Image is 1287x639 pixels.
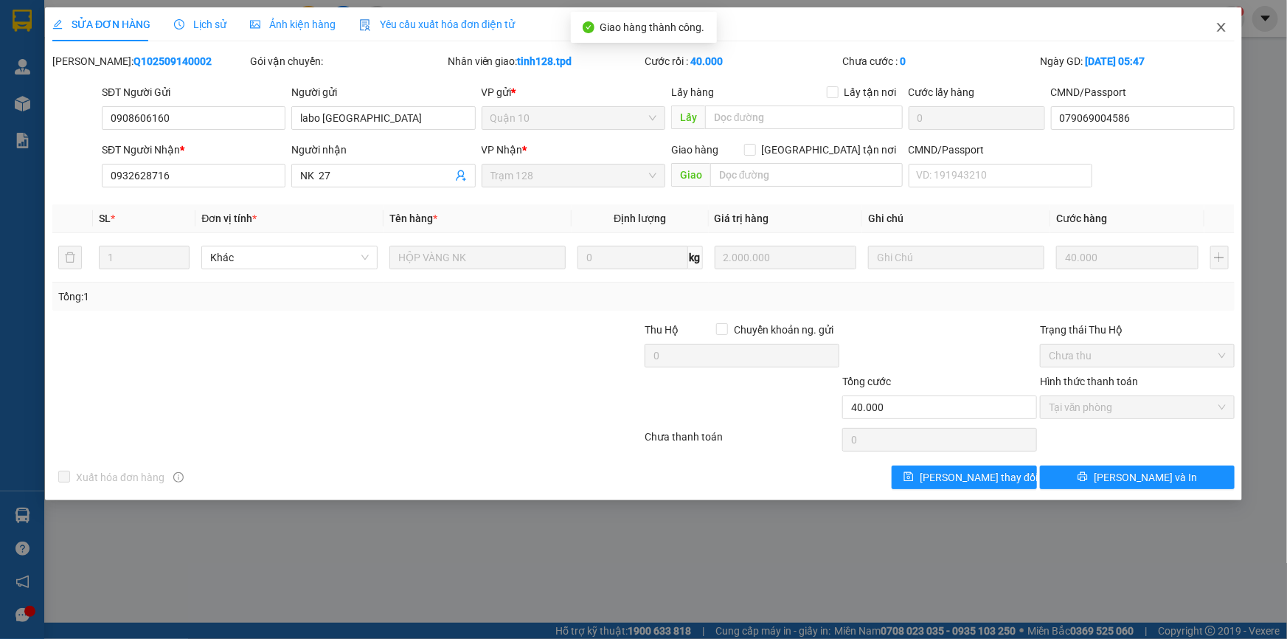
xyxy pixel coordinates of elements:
[201,213,257,224] span: Đơn vị tính
[644,429,842,455] div: Chưa thanh toán
[1094,469,1197,486] span: [PERSON_NAME] và In
[250,18,336,30] span: Ảnh kiện hàng
[448,53,642,69] div: Nhân viên giao:
[52,53,247,69] div: [PERSON_NAME]:
[482,144,523,156] span: VP Nhận
[133,55,212,67] b: Q102509140002
[728,322,839,338] span: Chuyển khoản ng. gửi
[174,19,184,30] span: clock-circle
[839,84,903,100] span: Lấy tận nơi
[1215,21,1227,33] span: close
[909,142,1092,158] div: CMND/Passport
[903,472,914,483] span: save
[710,163,903,187] input: Dọc đường
[173,472,184,483] span: info-circle
[1049,345,1226,367] span: Chưa thu
[70,469,170,486] span: Xuất hóa đơn hàng
[671,144,718,156] span: Giao hàng
[210,246,369,269] span: Khác
[359,18,515,30] span: Yêu cầu xuất hóa đơn điện tử
[1085,55,1145,67] b: [DATE] 05:47
[645,53,839,69] div: Cước rồi :
[671,163,710,187] span: Giao
[842,376,891,387] span: Tổng cước
[250,19,260,30] span: picture
[1049,396,1226,418] span: Tại văn phòng
[174,18,226,30] span: Lịch sử
[1210,246,1229,269] button: plus
[909,106,1045,130] input: Cước lấy hàng
[583,21,594,33] span: check-circle
[1201,7,1242,49] button: Close
[102,84,285,100] div: SĐT Người Gửi
[1040,322,1235,338] div: Trạng thái Thu Hộ
[715,213,769,224] span: Giá trị hàng
[1040,466,1235,489] button: printer[PERSON_NAME] và In
[1078,472,1088,483] span: printer
[688,246,703,269] span: kg
[600,21,705,33] span: Giao hàng thành công.
[1056,213,1107,224] span: Cước hàng
[645,324,679,336] span: Thu Hộ
[359,19,371,31] img: icon
[862,204,1050,233] th: Ghi chú
[291,84,475,100] div: Người gửi
[455,170,467,182] span: user-add
[291,142,475,158] div: Người nhận
[909,86,975,98] label: Cước lấy hàng
[1056,246,1198,269] input: 0
[690,55,723,67] b: 40.000
[671,86,714,98] span: Lấy hàng
[490,107,656,129] span: Quận 10
[1051,84,1235,100] div: CMND/Passport
[99,213,111,224] span: SL
[705,106,903,129] input: Dọc đường
[52,19,63,30] span: edit
[250,53,445,69] div: Gói vận chuyển:
[614,213,666,224] span: Định lượng
[58,289,497,305] div: Tổng: 1
[900,55,906,67] b: 0
[1040,376,1138,387] label: Hình thức thanh toán
[58,246,82,269] button: delete
[756,142,903,158] span: [GEOGRAPHIC_DATA] tận nơi
[389,246,566,269] input: VD: Bàn, Ghế
[389,213,437,224] span: Tên hàng
[842,53,1037,69] div: Chưa cước :
[518,55,572,67] b: tinh128.tpd
[52,18,150,30] span: SỬA ĐƠN HÀNG
[892,466,1037,489] button: save[PERSON_NAME] thay đổi
[920,469,1038,486] span: [PERSON_NAME] thay đổi
[868,246,1044,269] input: Ghi Chú
[482,84,665,100] div: VP gửi
[715,246,857,269] input: 0
[1040,53,1235,69] div: Ngày GD:
[490,165,656,187] span: Trạm 128
[102,142,285,158] div: SĐT Người Nhận
[671,106,705,129] span: Lấy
